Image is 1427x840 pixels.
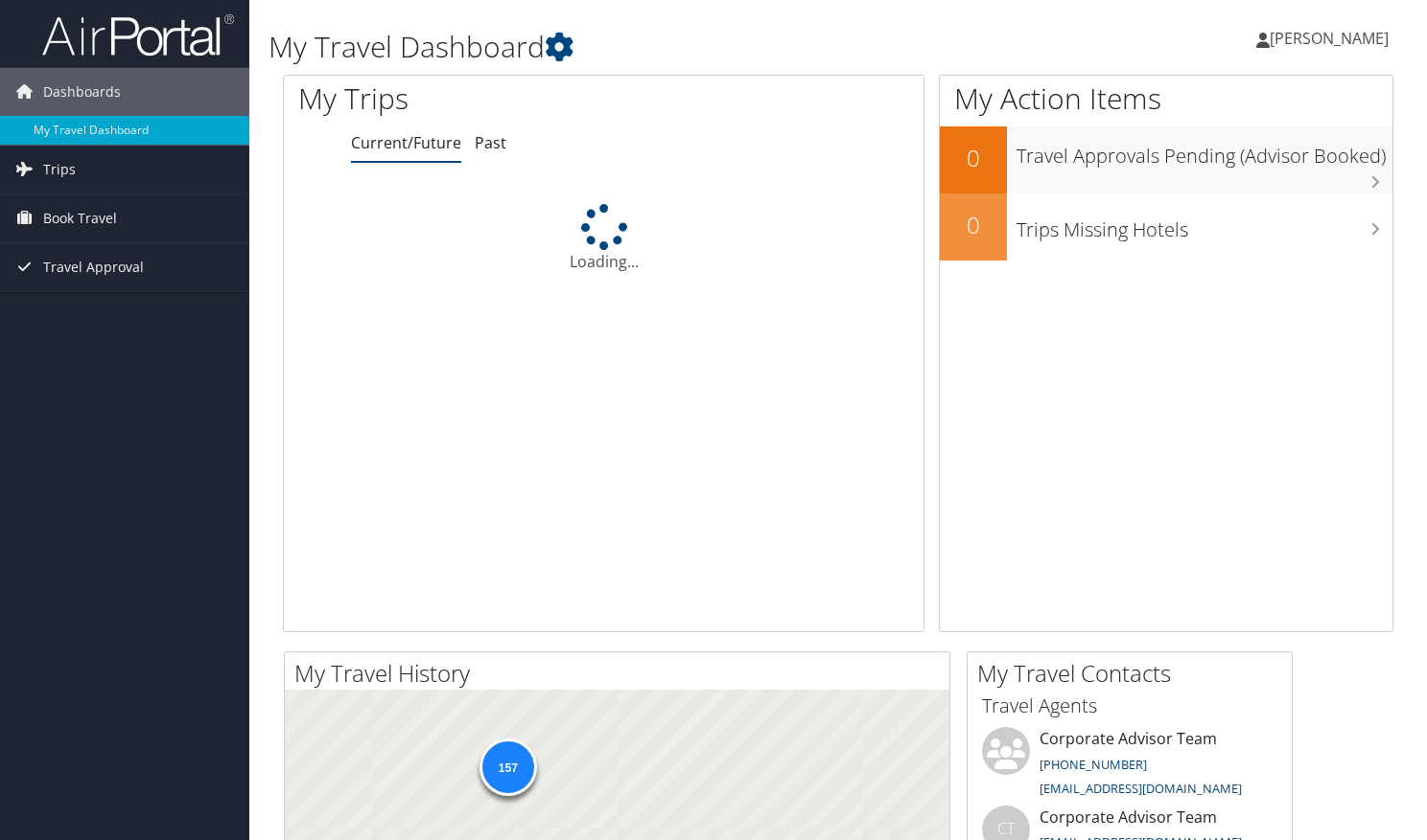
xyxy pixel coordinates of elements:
h3: Travel Approvals Pending (Advisor Booked) [1017,133,1392,170]
span: [PERSON_NAME] [1270,28,1389,49]
h1: My Trips [298,79,643,119]
a: Current/Future [351,132,461,153]
span: Trips [43,146,76,193]
img: airportal-logo.png [42,12,234,57]
a: 0Trips Missing Hotels [940,193,1392,261]
a: [PHONE_NUMBER] [1040,756,1147,773]
span: Book Travel [43,194,117,242]
h2: My Travel History [294,657,949,690]
h2: My Travel Contacts [977,657,1292,690]
li: Corporate Advisor Team [972,727,1287,806]
h2: 0 [940,209,1007,241]
span: Travel Approval [43,243,144,291]
h3: Trips Missing Hotels [1017,207,1392,243]
span: Dashboards [43,68,121,116]
a: 0Travel Approvals Pending (Advisor Booked) [940,126,1392,193]
a: [PERSON_NAME] [1256,10,1408,67]
h1: My Travel Dashboard [269,27,1028,67]
a: Past [475,132,506,153]
h2: 0 [940,142,1007,174]
div: Loading... [284,204,924,273]
a: [EMAIL_ADDRESS][DOMAIN_NAME] [1040,780,1242,797]
h1: My Action Items [940,79,1392,119]
div: 157 [479,738,536,796]
h3: Travel Agents [982,692,1277,719]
